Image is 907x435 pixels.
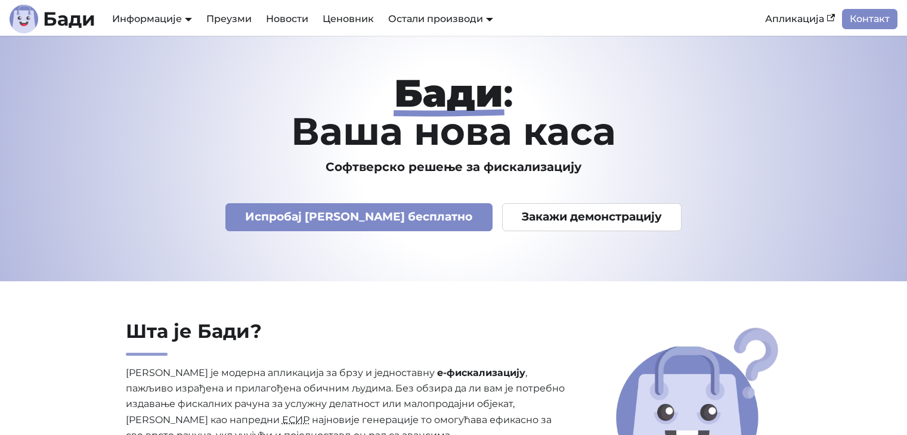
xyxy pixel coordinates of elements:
[502,203,682,231] a: Закажи демонстрацију
[10,5,38,33] img: Лого
[126,319,566,356] h2: Шта је Бади?
[437,367,525,378] strong: е-фискализацију
[199,9,259,29] a: Преузми
[259,9,315,29] a: Новости
[388,13,493,24] a: Остали производи
[225,203,493,231] a: Испробај [PERSON_NAME] бесплатно
[758,9,842,29] a: Апликација
[70,160,838,175] h3: Софтверско решење за фискализацију
[112,13,192,24] a: Информације
[394,70,503,116] strong: Бади
[43,10,95,29] b: Бади
[70,74,838,150] h1: : Ваша нова каса
[282,414,309,425] abbr: Електронски систем за издавање рачуна
[315,9,381,29] a: Ценовник
[842,9,897,29] a: Контакт
[10,5,95,33] a: ЛогоБади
